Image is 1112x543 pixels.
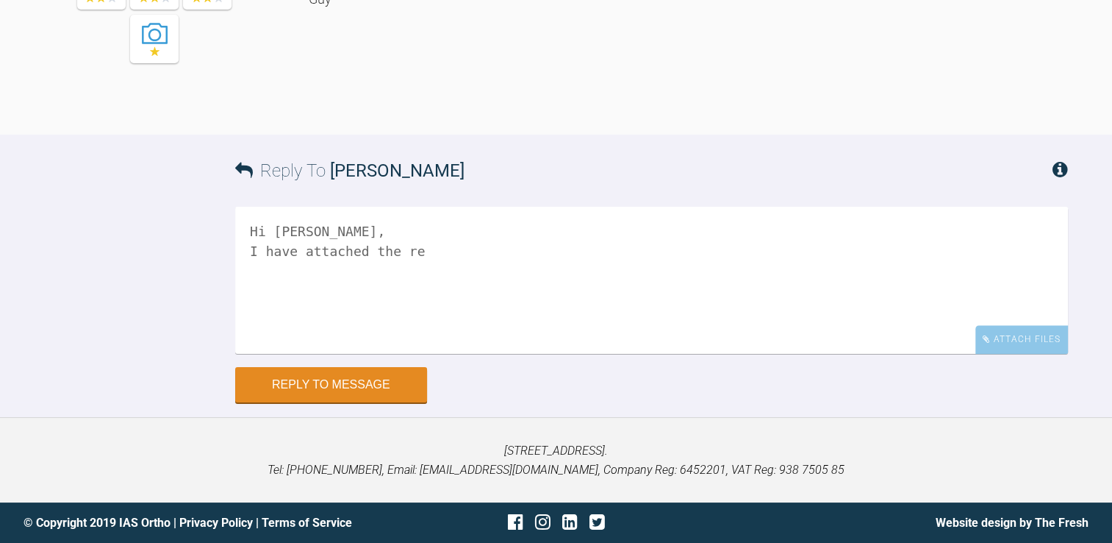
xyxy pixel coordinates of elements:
p: [STREET_ADDRESS]. Tel: [PHONE_NUMBER], Email: [EMAIL_ADDRESS][DOMAIN_NAME], Company Reg: 6452201,... [24,441,1088,479]
a: Website design by The Fresh [936,516,1088,530]
a: Terms of Service [262,516,352,530]
span: [PERSON_NAME] [330,160,464,181]
div: © Copyright 2019 IAS Ortho | | [24,514,379,533]
a: Privacy Policy [179,516,253,530]
div: Attach Files [975,325,1068,354]
h3: Reply To [235,157,464,185]
button: Reply to Message [235,367,427,402]
textarea: Hi [PERSON_NAME], I have attached the re [235,207,1068,354]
